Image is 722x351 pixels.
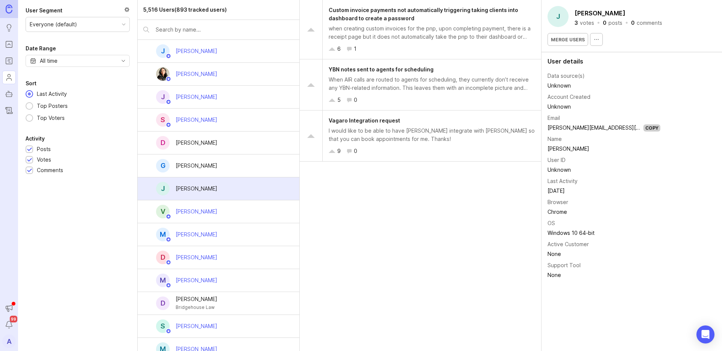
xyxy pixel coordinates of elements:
div: 6 [337,45,341,53]
div: Activity [26,134,45,143]
a: Portal [2,38,16,51]
div: Last Activity [548,177,578,185]
span: 99 [10,316,17,322]
button: Notifications [2,318,16,331]
div: Unknown [548,103,660,111]
div: [PERSON_NAME] [176,162,217,170]
div: 0 [631,20,635,26]
div: [PERSON_NAME] [176,295,217,303]
div: 0 [354,147,357,155]
div: [PERSON_NAME] [176,230,217,239]
span: Custom invoice payments not automatically triggering taking clients into dashboard to create a pa... [329,7,518,21]
div: Active Customer [548,240,589,248]
div: · [625,20,629,26]
a: Users [2,71,16,84]
img: member badge [166,328,171,334]
img: member badge [166,53,171,59]
div: S [156,113,170,127]
div: M [156,228,170,241]
div: Last Activity [33,90,71,98]
img: member badge [166,237,171,242]
div: Comments [37,166,63,174]
a: [PERSON_NAME][EMAIL_ADDRESS][PERSON_NAME][PERSON_NAME] [548,124,717,131]
img: member badge [166,260,171,265]
div: [PERSON_NAME] [176,93,217,101]
div: votes [580,20,594,26]
div: 5 [337,96,341,104]
div: posts [608,20,622,26]
div: D [156,297,170,310]
span: Merge users [551,37,585,42]
time: [DATE] [548,188,565,194]
span: Vagaro Integration request [329,117,400,124]
a: Ideas [2,21,16,35]
a: YBN notes sent to agents for schedulingWhen AIR calls are routed to agents for scheduling, they c... [300,59,541,110]
div: User ID [548,156,566,164]
div: J [156,182,170,195]
div: Bridgehouse Law [176,303,217,312]
div: J [548,6,569,27]
a: Changelog [2,104,16,117]
a: Roadmaps [2,54,16,68]
div: Posts [37,145,51,153]
div: [PERSON_NAME] [176,276,217,284]
div: When AIR calls are routed to agents for scheduling, they currently don’t receive any YBN-related ... [329,76,535,92]
div: 5,516 Users (893 tracked users) [143,6,227,14]
div: [PERSON_NAME] [176,139,217,147]
div: 1 [354,45,356,53]
td: Windows 10 64-bit [548,228,660,238]
div: Name [548,135,562,143]
img: member badge [166,283,171,288]
div: Browser [548,198,568,206]
button: [PERSON_NAME] [573,8,627,19]
div: J [156,90,170,104]
div: D [156,136,170,150]
button: Announcements [2,301,16,315]
div: None [548,250,660,258]
img: member badge [166,99,171,105]
div: Unknown [548,166,660,174]
button: Merge users [548,33,588,46]
div: Top Posters [33,102,71,110]
img: member badge [166,122,171,128]
div: Data source(s) [548,72,585,80]
button: A [2,334,16,348]
img: Ysabelle Eugenio [156,67,170,81]
div: Top Voters [33,114,68,122]
td: [PERSON_NAME] [548,144,660,154]
div: [PERSON_NAME] [176,70,217,78]
div: [PERSON_NAME] [176,47,217,55]
div: [PERSON_NAME] [176,207,217,216]
img: member badge [166,76,171,82]
div: Copy [643,124,660,132]
div: User details [548,58,716,64]
div: OS [548,219,555,227]
div: M [156,274,170,287]
div: S [156,319,170,333]
div: [PERSON_NAME] [176,116,217,124]
img: member badge [166,214,171,219]
svg: toggle icon [117,58,129,64]
div: I would like to be able to have [PERSON_NAME] integrate with [PERSON_NAME] so that you can book a... [329,127,535,143]
input: Search by name... [156,26,294,34]
td: Chrome [548,207,660,217]
div: 3 [575,20,578,26]
div: Account Created [548,93,590,101]
div: User Segment [26,6,62,15]
div: 0 [603,20,607,26]
div: Support Tool [548,261,581,269]
div: comments [637,20,662,26]
td: Unknown [548,81,660,91]
div: All time [40,57,58,65]
div: 0 [354,96,357,104]
img: Canny Home [6,5,12,13]
div: Everyone (default) [30,20,77,29]
div: Sort [26,79,36,88]
div: Date Range [26,44,56,53]
div: D [156,251,170,264]
div: Email [548,114,560,122]
div: [PERSON_NAME] [176,185,217,193]
div: Votes [37,156,51,164]
div: [PERSON_NAME] [176,253,217,262]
